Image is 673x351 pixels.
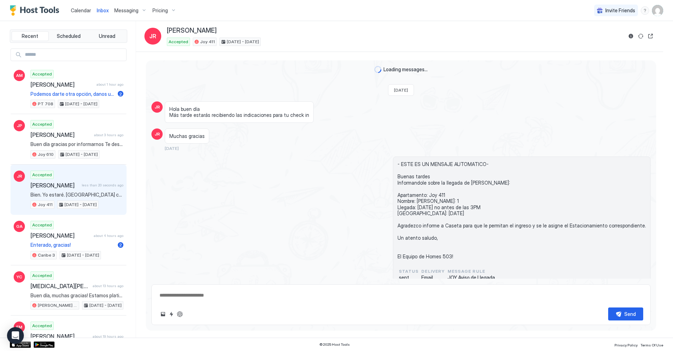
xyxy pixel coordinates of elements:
span: Buen día gracias por informarnos Te deseamos un buen viaje de retorno [30,141,123,147]
a: Terms Of Use [640,341,663,348]
a: Host Tools Logo [10,5,62,16]
div: Send [624,310,636,318]
span: Scheduled [57,33,81,39]
span: Podemos darte otra opción, danos un momento para compartirtela [30,91,115,97]
span: Accepted [32,121,52,127]
span: [PERSON_NAME] [30,333,90,340]
span: [MEDICAL_DATA][PERSON_NAME] [30,283,90,290]
span: Recent [22,33,38,39]
span: Loading messages... [383,66,428,73]
span: Joy 411 [200,39,215,45]
span: Muchas gracias [169,133,205,139]
span: [PERSON_NAME] [30,182,79,189]
span: 2 [119,91,122,97]
span: Terms Of Use [640,343,663,347]
button: Upload image [159,310,167,318]
div: User profile [652,5,663,16]
span: Bien. Yo estaré. [GEOGRAPHIC_DATA] cerca. [30,192,123,198]
button: Open reservation [646,32,655,40]
span: PT 708 [38,101,53,107]
span: less than 20 seconds ago [82,183,123,187]
span: [PERSON_NAME] [167,27,217,35]
a: Google Play Store [34,342,55,348]
span: 2 [119,242,122,247]
span: Accepted [32,71,52,77]
span: JR [17,173,22,179]
span: [DATE] - [DATE] [64,201,97,208]
span: Joy 411 [38,201,53,208]
span: Email [421,274,445,281]
div: Open Intercom Messenger [7,327,24,344]
span: [DATE] - [DATE] [89,302,122,309]
button: Recent [12,31,49,41]
span: JP [17,122,22,129]
span: FM [16,324,22,330]
a: App Store [10,342,31,348]
span: [DATE] - [DATE] [67,252,99,258]
span: Inbox [97,7,109,13]
span: GA [16,223,22,230]
button: Reservation information [627,32,635,40]
span: [DATE] - [DATE] [66,151,98,158]
input: Input Field [22,49,126,61]
span: © 2025 Host Tools [319,342,350,347]
span: YC [16,274,22,280]
span: JR [155,131,160,137]
span: Unread [99,33,115,39]
span: Message Rule [448,268,495,274]
div: loading [374,66,381,73]
span: Accepted [169,39,188,45]
span: [DATE] [165,146,179,151]
div: menu [641,6,649,15]
span: Accepted [32,272,52,279]
span: Enterado, gracias! [30,242,115,248]
span: Messaging [114,7,138,14]
span: Invite Friends [605,7,635,14]
span: JR [149,32,156,40]
span: [PERSON_NAME] [30,232,91,239]
button: Unread [88,31,125,41]
span: about 13 hours ago [93,284,123,288]
span: JR [155,104,160,110]
span: Accepted [32,222,52,228]
button: Send [608,307,643,320]
span: Calendar [71,7,91,13]
span: Pricing [152,7,168,14]
span: about 4 hours ago [94,233,123,238]
span: AM [16,72,23,79]
span: about 1 hour ago [96,82,123,87]
button: ChatGPT Auto Reply [176,310,184,318]
span: about 19 hours ago [93,334,123,339]
span: Accepted [32,323,52,329]
span: Joy 610 [38,151,54,158]
a: Calendar [71,7,91,14]
span: [DATE] - [DATE] [227,39,259,45]
span: sent [399,274,419,281]
span: [PERSON_NAME] [30,131,91,138]
span: [PERSON_NAME] [30,81,94,88]
span: about 3 hours ago [94,133,123,137]
button: Quick reply [167,310,176,318]
span: Accepted [32,172,52,178]
span: Caribe 3 [38,252,55,258]
span: Buen día, muchas gracias! Estamos platicando [30,292,123,299]
div: tab-group [10,29,127,43]
button: Sync reservation [637,32,645,40]
a: Privacy Policy [614,341,638,348]
span: Privacy Policy [614,343,638,347]
a: Inbox [97,7,109,14]
span: [DATE] - [DATE] [65,101,97,107]
span: status [399,268,419,274]
span: - ESTE ES UN MENSAJE AUTOMATICO- Buenas tardes Informandole sobre la llegada de [PERSON_NAME]: Ap... [397,161,646,259]
span: [DATE] [394,87,408,93]
span: [PERSON_NAME] 2Hab Hosp Zacamil [38,302,77,309]
span: Delivery [421,268,445,274]
span: JOY Aviso de Llegada [448,274,495,281]
button: Scheduled [50,31,87,41]
span: Hola buen día Más tarde estarás recibiendo las indicaciones para tu check in [169,106,309,118]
